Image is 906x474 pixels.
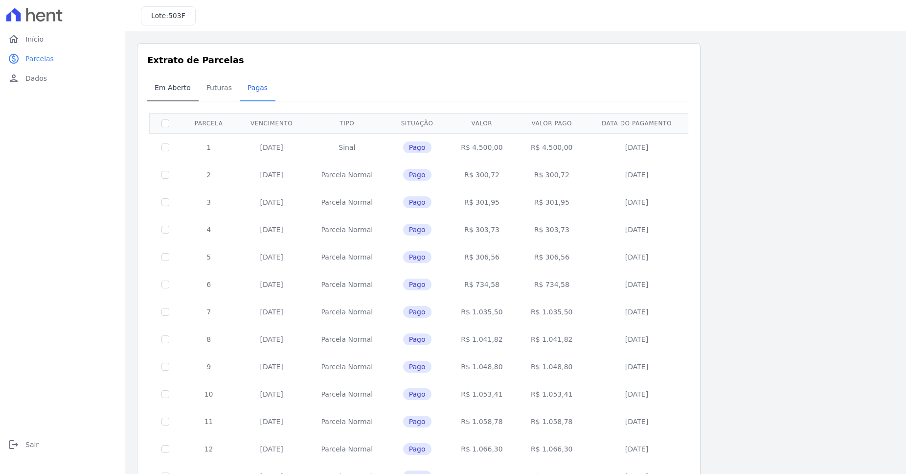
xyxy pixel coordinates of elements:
span: Pago [403,169,431,181]
span: Parcelas [25,54,54,64]
td: [DATE] [587,243,687,271]
td: [DATE] [587,408,687,435]
h3: Extrato de Parcelas [147,53,690,67]
th: Valor [447,113,517,133]
a: paidParcelas [4,49,121,69]
td: [DATE] [236,243,307,271]
span: Pagas [242,78,273,97]
td: 9 [181,353,236,380]
td: Parcela Normal [307,216,387,243]
td: Parcela Normal [307,243,387,271]
td: Parcela Normal [307,353,387,380]
i: logout [8,439,20,450]
a: Pagas [240,76,275,101]
td: R$ 1.048,80 [447,353,517,380]
td: [DATE] [587,353,687,380]
td: R$ 1.066,30 [517,435,587,463]
td: R$ 300,72 [517,161,587,189]
td: R$ 303,73 [517,216,587,243]
h3: Lote: [151,11,185,21]
span: Pago [403,196,431,208]
span: Pago [403,416,431,427]
td: R$ 1.053,41 [517,380,587,408]
input: Só é possível selecionar pagamentos em aberto [161,143,169,151]
input: Só é possível selecionar pagamentos em aberto [161,418,169,426]
td: 1 [181,133,236,161]
th: Data do pagamento [587,113,687,133]
td: [DATE] [587,271,687,298]
td: R$ 306,56 [447,243,517,271]
a: personDados [4,69,121,88]
td: R$ 1.058,78 [517,408,587,435]
span: Pago [403,224,431,236]
td: R$ 734,58 [517,271,587,298]
td: Sinal [307,133,387,161]
td: [DATE] [587,133,687,161]
td: [DATE] [236,216,307,243]
input: Só é possível selecionar pagamentos em aberto [161,445,169,453]
th: Valor pago [517,113,587,133]
td: R$ 303,73 [447,216,517,243]
input: Só é possível selecionar pagamentos em aberto [161,335,169,343]
td: Parcela Normal [307,161,387,189]
td: [DATE] [236,380,307,408]
td: R$ 300,72 [447,161,517,189]
td: R$ 1.035,50 [517,298,587,326]
span: Em Aberto [149,78,197,97]
td: R$ 301,95 [447,189,517,216]
a: homeInício [4,29,121,49]
td: R$ 1.041,82 [517,326,587,353]
td: [DATE] [236,435,307,463]
td: R$ 301,95 [517,189,587,216]
td: [DATE] [587,326,687,353]
a: logoutSair [4,435,121,454]
span: Pago [403,251,431,263]
td: Parcela Normal [307,326,387,353]
td: [DATE] [236,353,307,380]
input: Só é possível selecionar pagamentos em aberto [161,390,169,398]
i: home [8,33,20,45]
input: Só é possível selecionar pagamentos em aberto [161,281,169,288]
a: Futuras [199,76,240,101]
td: [DATE] [587,380,687,408]
td: 11 [181,408,236,435]
td: R$ 734,58 [447,271,517,298]
td: [DATE] [587,216,687,243]
td: [DATE] [236,408,307,435]
td: [DATE] [236,189,307,216]
th: Situação [387,113,447,133]
span: Pago [403,443,431,455]
td: 5 [181,243,236,271]
span: Início [25,34,44,44]
td: 4 [181,216,236,243]
td: [DATE] [236,271,307,298]
td: [DATE] [587,161,687,189]
td: R$ 1.053,41 [447,380,517,408]
span: Pago [403,306,431,318]
td: R$ 4.500,00 [517,133,587,161]
td: R$ 306,56 [517,243,587,271]
td: Parcela Normal [307,408,387,435]
td: R$ 1.066,30 [447,435,517,463]
span: Sair [25,440,39,450]
td: R$ 1.058,78 [447,408,517,435]
td: 3 [181,189,236,216]
span: Pago [403,279,431,290]
td: 12 [181,435,236,463]
td: R$ 1.048,80 [517,353,587,380]
td: [DATE] [587,435,687,463]
span: Pago [403,333,431,345]
td: [DATE] [587,298,687,326]
td: [DATE] [236,161,307,189]
td: R$ 1.041,82 [447,326,517,353]
td: R$ 1.035,50 [447,298,517,326]
td: [DATE] [236,133,307,161]
th: Parcela [181,113,236,133]
td: Parcela Normal [307,435,387,463]
input: Só é possível selecionar pagamentos em aberto [161,308,169,316]
a: Em Aberto [147,76,199,101]
span: Pago [403,142,431,153]
td: Parcela Normal [307,189,387,216]
span: Pago [403,361,431,373]
td: 8 [181,326,236,353]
